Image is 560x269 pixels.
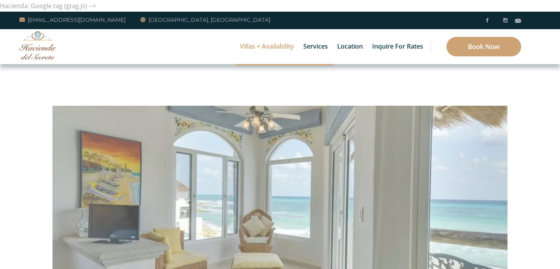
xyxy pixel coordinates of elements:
[368,29,427,64] a: Inquire for Rates
[19,15,126,24] a: [EMAIL_ADDRESS][DOMAIN_NAME]
[236,29,298,64] a: Villas + Availability
[515,19,521,23] img: Tripadvisor_logomark.svg
[19,31,56,59] img: Awesome Logo
[446,37,521,56] a: Book Now
[299,29,332,64] a: Services
[333,29,367,64] a: Location
[140,15,270,24] a: [GEOGRAPHIC_DATA], [GEOGRAPHIC_DATA]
